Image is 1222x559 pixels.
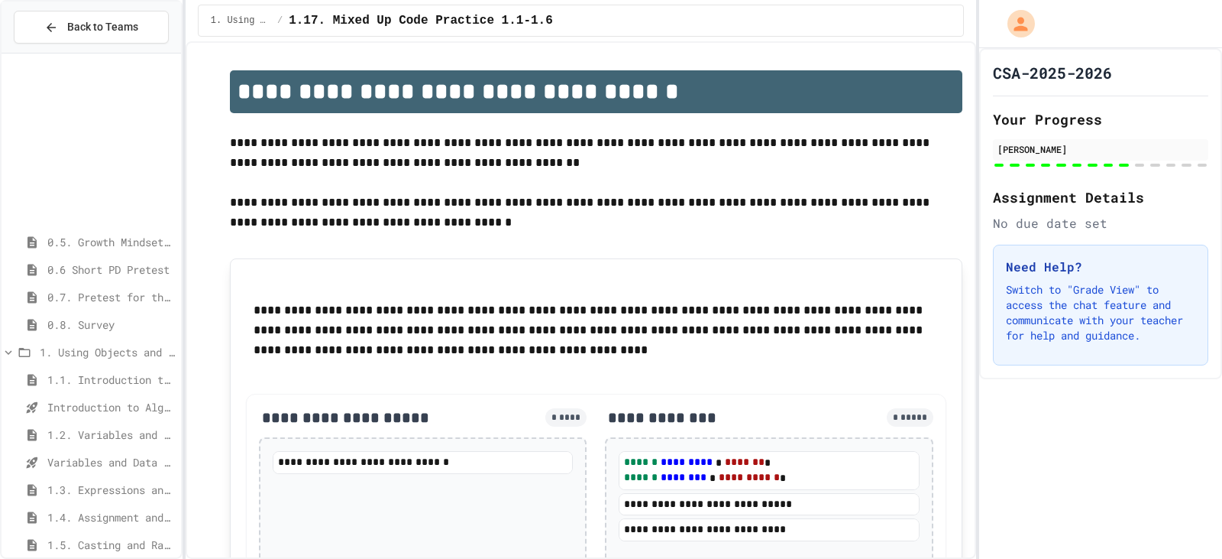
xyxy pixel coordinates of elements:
[47,454,175,470] span: Variables and Data Types - Quiz
[47,234,175,250] span: 0.5. Growth Mindset and Pair Programming
[47,262,175,278] span: 0.6 Short PD Pretest
[991,6,1039,41] div: My Account
[47,509,175,525] span: 1.4. Assignment and Input
[211,15,271,27] span: 1. Using Objects and Methods
[47,372,175,388] span: 1.1. Introduction to Algorithms, Programming, and Compilers
[47,482,175,498] span: 1.3. Expressions and Output [New]
[1006,282,1195,343] p: Switch to "Grade View" to access the chat feature and communicate with your teacher for help and ...
[1006,258,1195,276] h3: Need Help?
[47,399,175,415] span: Introduction to Algorithms, Programming, and Compilers
[993,109,1208,130] h2: Your Progress
[993,214,1208,232] div: No due date set
[47,317,175,333] span: 0.8. Survey
[40,344,175,360] span: 1. Using Objects and Methods
[67,19,138,35] span: Back to Teams
[47,289,175,305] span: 0.7. Pretest for the AP CSA Exam
[277,15,283,27] span: /
[14,11,169,44] button: Back to Teams
[993,62,1112,83] h1: CSA-2025-2026
[47,427,175,443] span: 1.2. Variables and Data Types
[47,537,175,553] span: 1.5. Casting and Ranges of Values
[993,187,1208,208] h2: Assignment Details
[997,142,1204,156] div: [PERSON_NAME]
[1095,431,1207,496] iframe: chat widget
[1158,498,1207,544] iframe: chat widget
[289,11,553,30] span: 1.17. Mixed Up Code Practice 1.1-1.6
